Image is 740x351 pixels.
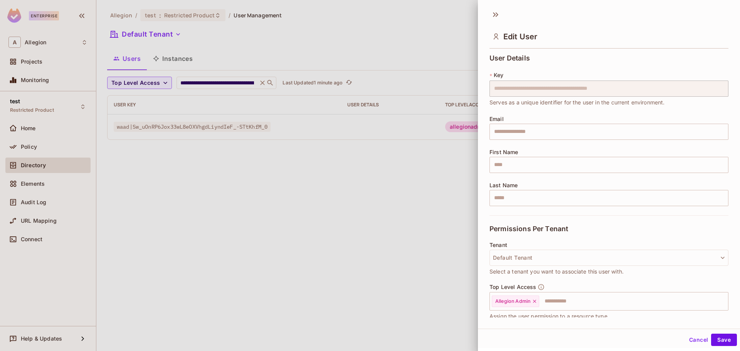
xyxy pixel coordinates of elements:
[489,267,624,276] span: Select a tenant you want to associate this user with.
[489,98,665,107] span: Serves as a unique identifier for the user in the current environment.
[494,72,503,78] span: Key
[503,32,537,41] span: Edit User
[492,296,539,307] div: Allegion Admin
[489,116,504,122] span: Email
[489,250,728,266] button: Default Tenant
[489,312,607,321] span: Assign the user permission to a resource type
[489,225,568,233] span: Permissions Per Tenant
[489,149,518,155] span: First Name
[711,334,737,346] button: Save
[489,284,536,290] span: Top Level Access
[489,182,518,188] span: Last Name
[489,242,507,248] span: Tenant
[489,54,530,62] span: User Details
[495,298,530,304] span: Allegion Admin
[724,300,726,302] button: Open
[686,334,711,346] button: Cancel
